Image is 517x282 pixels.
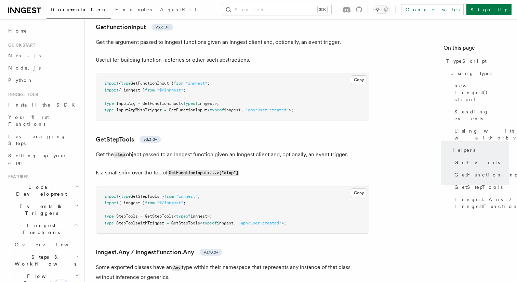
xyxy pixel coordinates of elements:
a: Inngest.Any / InngestFunction.Any [452,193,509,212]
span: Quick start [5,42,35,48]
a: Using types [448,67,509,79]
span: Documentation [51,7,107,12]
span: from [174,81,183,86]
span: { [119,81,121,86]
span: Sending events [454,108,509,122]
span: from [164,194,174,199]
span: ; [207,81,210,86]
a: GetStepTools [452,181,509,193]
span: inngest>; [198,101,219,106]
a: Examples [111,2,156,19]
h4: On this page [443,44,509,55]
a: Your first Functions [5,111,80,130]
span: type [121,194,131,199]
a: Helpers [448,144,509,156]
button: Inngest Functions [5,219,80,238]
span: < [207,108,210,112]
span: Setting up your app [8,153,67,165]
span: typeof [183,101,198,106]
span: >; [289,108,293,112]
span: = [138,101,140,106]
a: TypeScript [443,55,509,67]
a: new Inngest() client [452,79,509,106]
a: Sending events [452,106,509,125]
a: GetFunctionInput [452,169,509,181]
span: Features [5,174,28,180]
p: Get the object passed to an Inngest function given an Inngest client and, optionally, an event tr... [96,150,369,160]
span: = [140,214,143,219]
code: Any [172,265,182,271]
span: GetStepTools [454,184,503,191]
button: Local Development [5,181,80,200]
span: type [104,221,114,225]
span: "app/user.created" [246,108,289,112]
span: GetFunctionInput [143,101,181,106]
span: StepTools [116,214,138,219]
button: Steps & Workflows [12,251,80,270]
span: TypeScript [446,58,487,64]
span: typeof [210,108,224,112]
span: Helpers [450,147,475,154]
span: type [104,214,114,219]
span: inngest [224,108,241,112]
span: AgentKit [160,7,196,12]
span: GetStepTools [145,214,174,219]
span: "inngest" [176,194,198,199]
span: Using types [450,70,492,77]
span: Examples [115,7,152,12]
code: GetFunctionInput<...>["step"] [168,170,239,176]
a: Python [5,74,80,86]
a: GetEvents [452,156,509,169]
button: Copy [351,188,367,197]
span: = [164,108,167,112]
span: import [104,194,119,199]
a: Sign Up [466,4,512,15]
a: Inngest.Any / InngestFunction.Anyv3.10.0+ [96,247,222,257]
span: v3.3.0+ [144,137,157,142]
span: inngest [217,221,234,225]
span: type [121,81,131,86]
span: >; [281,221,286,225]
span: typeof [202,221,217,225]
span: < [200,221,202,225]
code: step [114,152,126,158]
span: Install the SDK [8,102,79,108]
span: GetEvents [454,159,500,166]
span: Leveraging Steps [8,134,66,146]
button: Copy [351,75,367,84]
span: Events & Triggers [5,203,75,217]
span: ; [198,194,200,199]
span: Local Development [5,184,75,197]
a: Contact sales [401,4,464,15]
a: Node.js [5,62,80,74]
span: "@/inngest" [157,88,183,93]
span: { inngest } [119,88,145,93]
p: Is a small shim over the top of . [96,168,369,178]
a: AgentKit [156,2,200,19]
span: Steps & Workflows [12,254,76,267]
button: Toggle dark mode [373,5,390,14]
span: from [145,88,155,93]
span: ; [183,200,186,205]
a: Documentation [47,2,111,19]
a: Setting up your app [5,149,80,169]
span: v3.3.0+ [156,24,169,30]
span: Home [8,27,27,34]
a: GetStepToolsv3.3.0+ [96,135,161,144]
span: StepToolsWithTrigger [116,221,164,225]
p: Useful for building function factories or other such abstractions. [96,55,369,65]
p: Some exported classes have an type within their namespace that represents any instance of that cl... [96,262,369,282]
span: GetFunctionInput } [131,81,174,86]
span: ; [183,88,186,93]
a: Overview [12,238,80,251]
span: Your first Functions [8,114,49,127]
span: = [167,221,169,225]
span: v3.10.0+ [204,249,218,255]
span: , [241,108,243,112]
span: Python [8,77,33,83]
a: Using with waitForEvent [452,125,509,144]
span: Overview [15,242,85,247]
span: import [104,88,119,93]
span: from [145,200,155,205]
a: Leveraging Steps [5,130,80,149]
